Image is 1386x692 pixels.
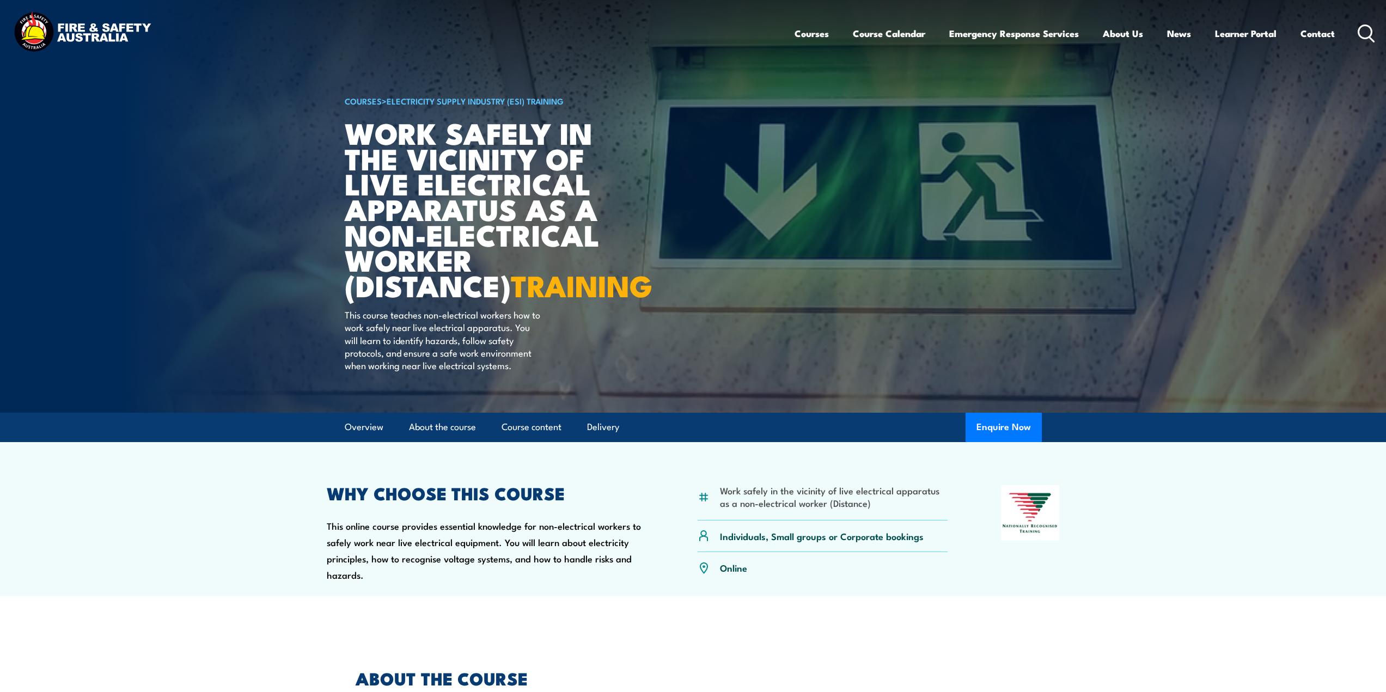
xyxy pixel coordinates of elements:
button: Enquire Now [966,413,1042,442]
h6: > [345,94,614,107]
a: Overview [345,413,383,442]
a: Electricity Supply Industry (ESI) Training [387,95,564,107]
img: Nationally Recognised Training logo. [1001,485,1060,541]
a: Learner Portal [1215,19,1277,48]
p: Individuals, Small groups or Corporate bookings [720,530,924,542]
a: About the course [409,413,476,442]
a: COURSES [345,95,382,107]
a: Courses [795,19,829,48]
a: About Us [1103,19,1143,48]
p: This course teaches non-electrical workers how to work safely near live electrical apparatus. You... [345,308,544,372]
strong: TRAINING [511,262,652,307]
li: Work safely in the vicinity of live electrical apparatus as a non-electrical worker (Distance) [720,484,948,510]
h2: WHY CHOOSE THIS COURSE [327,485,645,500]
a: Delivery [587,413,619,442]
a: Contact [1300,19,1335,48]
a: Course Calendar [853,19,925,48]
h2: ABOUT THE COURSE [356,670,643,685]
h1: Work safely in the vicinity of live electrical apparatus as a non-electrical worker (Distance) [345,120,614,298]
div: This online course provides essential knowledge for non-electrical workers to safely work near li... [327,485,645,584]
a: Course content [502,413,561,442]
p: Online [720,561,747,574]
a: News [1167,19,1191,48]
a: Emergency Response Services [949,19,1079,48]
